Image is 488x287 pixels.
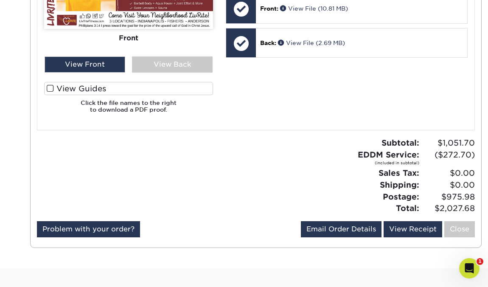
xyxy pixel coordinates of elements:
[44,29,213,48] div: Front
[37,221,140,237] a: Problem with your order?
[422,191,475,203] span: $975.98
[459,258,480,279] iframe: Intercom live chat
[477,258,483,265] span: 1
[44,99,213,120] h6: Click the file names to the right to download a PDF proof.
[422,203,475,214] span: $2,027.68
[380,180,419,189] strong: Shipping:
[45,56,125,73] div: View Front
[260,5,278,12] span: Front:
[278,39,345,46] a: View File (2.69 MB)
[260,39,276,46] span: Back:
[44,82,213,95] label: View Guides
[422,167,475,179] span: $0.00
[422,179,475,191] span: $0.00
[132,56,213,73] div: View Back
[384,221,442,237] a: View Receipt
[381,138,419,147] strong: Subtotal:
[379,168,419,177] strong: Sales Tax:
[280,5,348,12] a: View File (10.81 MB)
[358,160,419,166] small: (included in subtotal)
[396,203,419,213] strong: Total:
[422,149,475,161] span: ($272.70)
[358,150,419,166] strong: EDDM Service:
[444,221,475,237] a: Close
[301,221,381,237] a: Email Order Details
[383,192,419,201] strong: Postage:
[422,137,475,149] span: $1,051.70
